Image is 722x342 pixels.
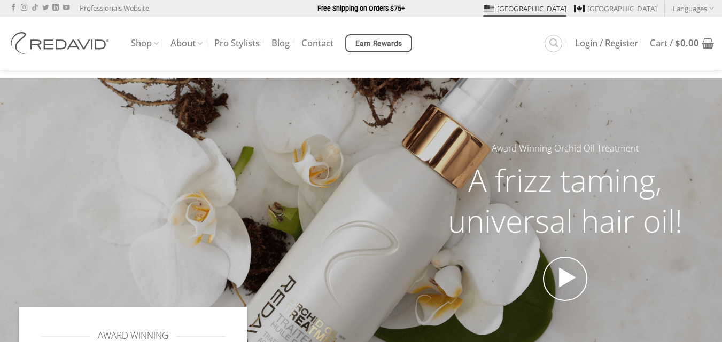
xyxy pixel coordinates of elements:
[42,4,49,12] a: Follow on Twitter
[317,4,405,12] strong: Free Shipping on Orders $75+
[63,4,69,12] a: Follow on YouTube
[428,141,703,156] h5: Award Winning Orchid Oil Treatment
[574,1,657,17] a: [GEOGRAPHIC_DATA]
[8,32,115,54] img: REDAVID Salon Products | United States
[214,34,260,53] a: Pro Stylists
[170,33,203,54] a: About
[545,35,562,52] a: Search
[10,4,17,12] a: Follow on Facebook
[428,160,703,241] h2: A frizz taming, universal hair oil!
[21,4,27,12] a: Follow on Instagram
[675,37,680,49] span: $
[32,4,38,12] a: Follow on TikTok
[650,39,699,47] span: Cart /
[650,31,714,55] a: Cart / $0.00
[355,38,402,50] span: Earn Rewards
[271,34,290,53] a: Blog
[575,34,638,53] a: Login / Register
[301,34,333,53] a: Contact
[673,1,714,16] a: Languages
[52,4,59,12] a: Follow on LinkedIn
[484,1,566,17] a: [GEOGRAPHIC_DATA]
[131,33,159,54] a: Shop
[575,39,638,47] span: Login / Register
[345,34,412,52] a: Earn Rewards
[675,37,699,49] bdi: 0.00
